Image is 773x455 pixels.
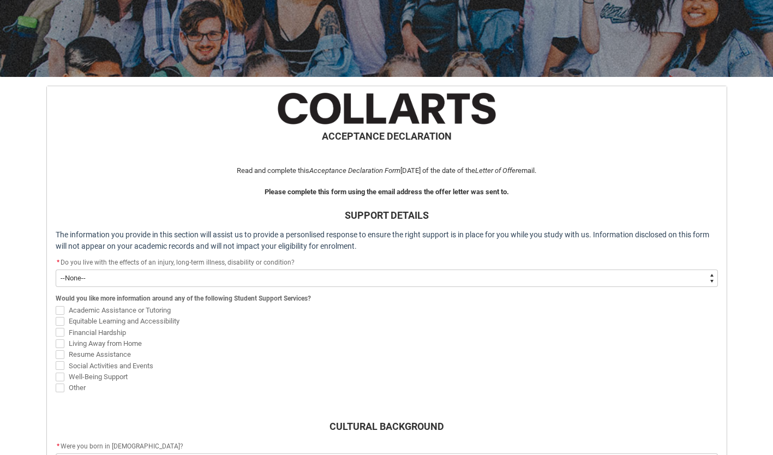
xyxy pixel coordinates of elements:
[475,166,518,175] i: Letter of Offer
[69,306,171,314] span: Academic Assistance or Tutoring
[56,129,718,143] h2: ACCEPTANCE DECLARATION
[56,230,709,250] span: The information you provide in this section will assist us to provide a personlised response to e...
[69,384,86,392] span: Other
[69,339,142,348] span: Living Away from Home
[57,442,59,450] abbr: required
[329,421,444,432] b: CULTURAL BACKGROUND
[345,209,429,221] b: SUPPORT DETAILS
[309,166,383,175] i: Acceptance Declaration
[69,328,126,337] span: Financial Hardship
[69,317,179,325] span: Equitable Learning and Accessibility
[61,442,183,450] span: Were you born in [DEMOGRAPHIC_DATA]?
[265,188,509,196] b: Please complete this form using the email address the offer letter was sent to.
[56,165,718,176] p: Read and complete this [DATE] of the date of the email.
[56,295,311,302] span: Would you like more information around any of the following Student Support Services?
[385,166,400,175] i: Form
[61,259,295,266] span: Do you live with the effects of an injury, long-term illness, disability or condition?
[69,373,128,381] span: Well-Being Support
[57,259,59,266] abbr: required
[69,350,131,358] span: Resume Assistance
[278,93,496,124] img: CollartsLargeTitle
[69,362,153,370] span: Social Activities and Events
